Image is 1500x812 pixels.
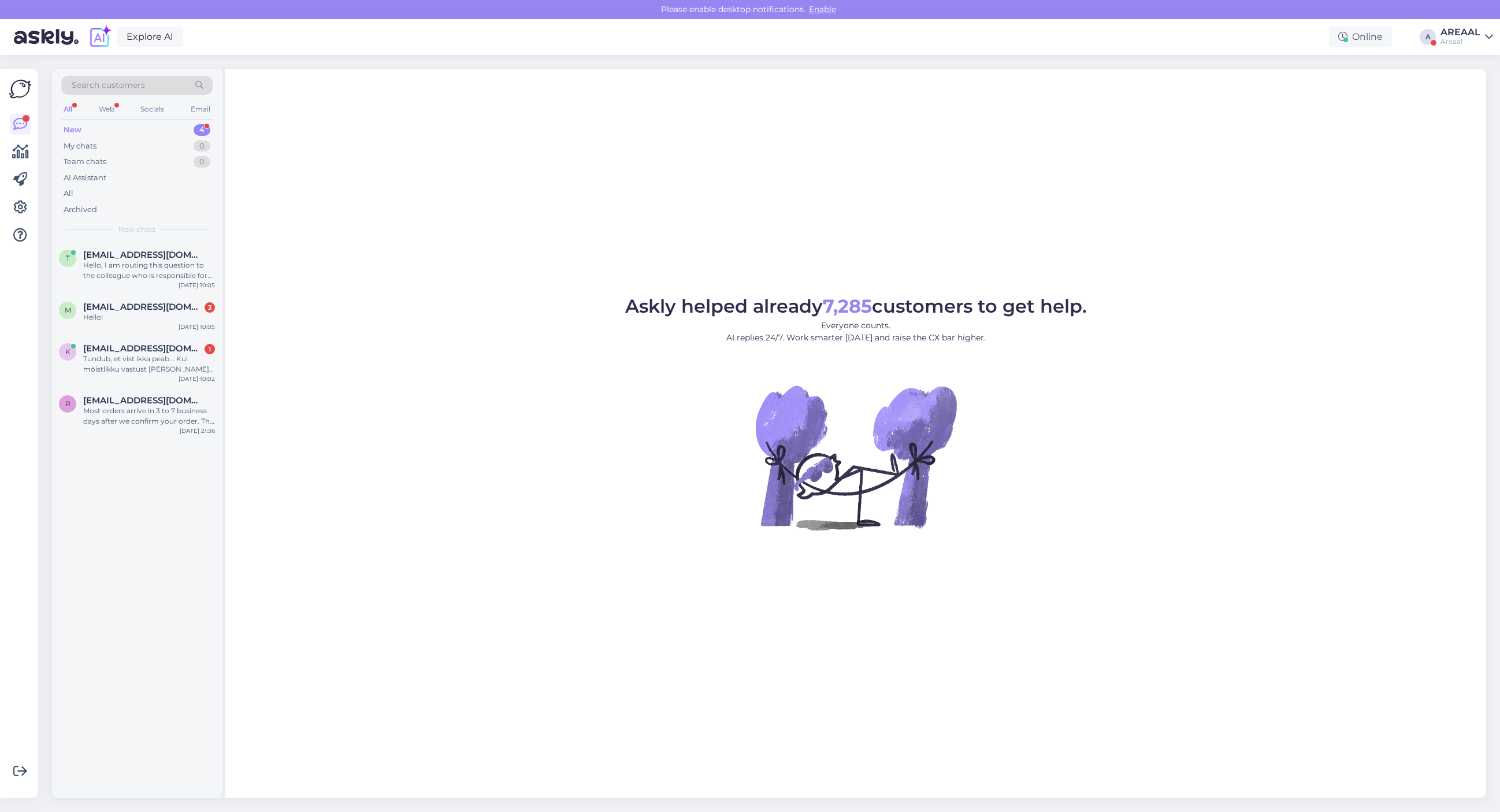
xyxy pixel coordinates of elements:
div: Online [1329,27,1392,47]
div: 4 [194,124,210,136]
div: [DATE] 10:02 [179,375,215,383]
div: A [1420,29,1436,45]
span: r [65,399,70,408]
div: 0 [194,140,210,152]
img: Askly Logo [9,78,31,100]
div: Email [188,102,213,117]
a: AREAALAreaal [1440,28,1493,46]
span: k [65,347,70,356]
div: Hello, I am routing this question to the colleague who is responsible for this topic. The reply m... [83,260,215,281]
div: 3 [205,302,215,313]
span: kaupo.arulo@outlook.com [83,343,203,354]
span: Askly helped already customers to get help. [625,295,1087,317]
span: Search customers [72,79,145,91]
a: Explore AI [117,27,183,47]
div: All [61,102,75,117]
span: m [65,306,71,314]
div: 0 [194,156,210,168]
span: mickeviciusvladas@gmail.com [83,302,203,312]
div: AREAAL [1440,28,1480,37]
div: [DATE] 21:36 [180,427,215,435]
span: New chats [118,224,155,235]
img: No Chat active [752,353,960,561]
div: [DATE] 10:05 [179,322,215,331]
div: Web [96,102,117,117]
img: explore-ai [88,25,112,49]
span: tammeaivo@gmail.com [83,250,203,260]
div: Team chats [64,156,106,168]
div: [DATE] 10:05 [179,281,215,290]
div: Socials [138,102,166,117]
div: Most orders arrive in 3 to 7 business days after we confirm your order. This is an estimate and d... [83,406,215,427]
span: robinhaamer1@gmail.com [83,395,203,406]
div: Tundub, et vist ikka peab... Kui mõistlikku vastust [PERSON_NAME], siis [PERSON_NAME] lõunat hakk... [83,354,215,375]
b: 7,285 [823,295,872,317]
div: 1 [205,344,215,354]
span: Enable [805,4,840,14]
span: t [66,254,70,262]
div: My chats [64,140,96,152]
div: AI Assistant [64,172,106,184]
div: All [64,188,73,199]
div: New [64,124,81,136]
p: Everyone counts. AI replies 24/7. Work smarter [DATE] and raise the CX bar higher. [625,320,1087,344]
div: Hello! [83,312,215,322]
div: Areaal [1440,37,1480,46]
div: Archived [64,204,97,216]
